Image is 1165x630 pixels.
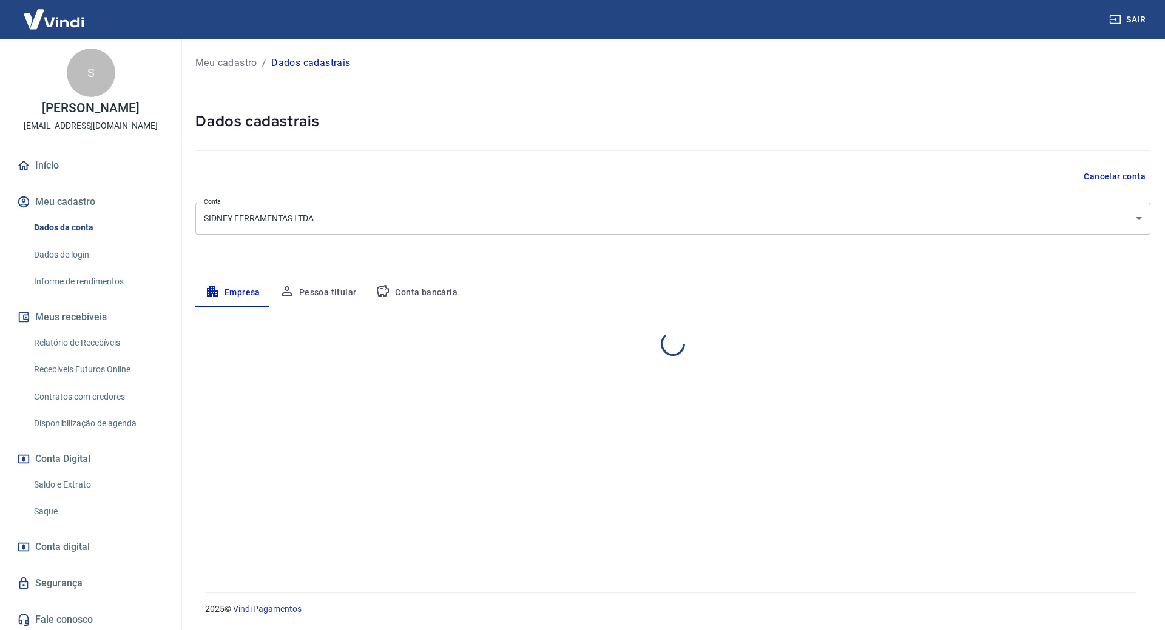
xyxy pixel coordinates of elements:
div: S [67,49,115,97]
span: Conta digital [35,538,90,555]
a: Conta digital [15,534,167,560]
a: Contratos com credores [29,384,167,409]
button: Pessoa titular [270,278,366,307]
a: Relatório de Recebíveis [29,330,167,355]
p: Dados cadastrais [271,56,350,70]
p: / [262,56,266,70]
a: Início [15,152,167,179]
p: [EMAIL_ADDRESS][DOMAIN_NAME] [24,119,158,132]
button: Conta bancária [366,278,467,307]
img: Vindi [15,1,93,38]
button: Meu cadastro [15,189,167,215]
a: Dados da conta [29,215,167,240]
a: Informe de rendimentos [29,269,167,294]
div: SIDNEY FERRAMENTAS LTDA [195,203,1150,235]
button: Meus recebíveis [15,304,167,330]
a: Saque [29,499,167,524]
a: Saldo e Extrato [29,472,167,497]
a: Segurança [15,570,167,597]
button: Sair [1107,8,1150,31]
label: Conta [204,197,221,206]
button: Conta Digital [15,446,167,472]
p: [PERSON_NAME] [42,102,139,115]
a: Recebíveis Futuros Online [29,357,167,382]
button: Cancelar conta [1079,166,1150,188]
button: Empresa [195,278,270,307]
a: Dados de login [29,243,167,267]
p: 2025 © [205,603,1136,615]
a: Vindi Pagamentos [233,604,302,614]
h5: Dados cadastrais [195,112,1150,131]
a: Disponibilização de agenda [29,411,167,436]
a: Meu cadastro [195,56,257,70]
